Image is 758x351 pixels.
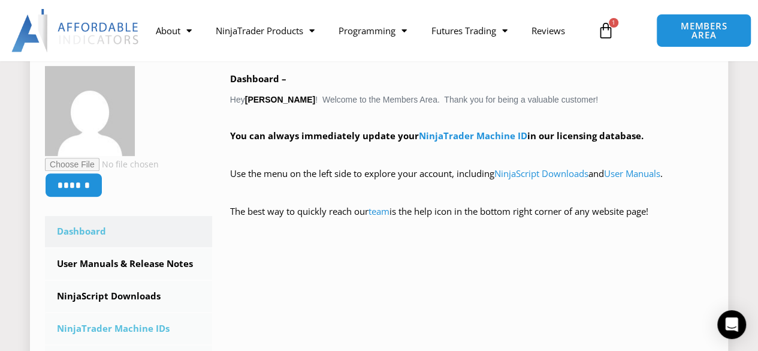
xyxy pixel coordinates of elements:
a: NinjaScript Downloads [45,281,212,312]
span: 1 [609,18,618,28]
strong: [PERSON_NAME] [245,95,315,104]
b: Dashboard – [230,73,286,85]
a: Reviews [519,17,576,44]
a: NinjaTrader Machine IDs [45,313,212,344]
a: NinjaTrader Products [204,17,327,44]
a: Dashboard [45,216,212,247]
p: The best way to quickly reach our is the help icon in the bottom right corner of any website page! [230,203,713,237]
a: User Manuals & Release Notes [45,248,212,280]
a: About [144,17,204,44]
img: LogoAI | Affordable Indicators – NinjaTrader [11,9,140,52]
div: Open Intercom Messenger [717,310,746,339]
a: NinjaTrader Machine ID [419,130,527,142]
a: Futures Trading [419,17,519,44]
img: 2008be395ea0521b86f1f156b4e12efc33dc220f2dac0610f65c790bac2f017b [45,66,135,156]
p: Use the menu on the left side to explore your account, including and . [230,166,713,199]
a: 1 [579,13,632,48]
a: team [369,205,389,217]
a: MEMBERS AREA [656,14,751,47]
nav: Menu [144,17,591,44]
span: MEMBERS AREA [669,22,739,40]
a: Programming [327,17,419,44]
a: User Manuals [604,167,660,179]
a: NinjaScript Downloads [494,167,588,179]
strong: You can always immediately update your in our licensing database. [230,130,644,142]
div: Hey ! Welcome to the Members Area. Thank you for being a valuable customer! [230,71,713,237]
